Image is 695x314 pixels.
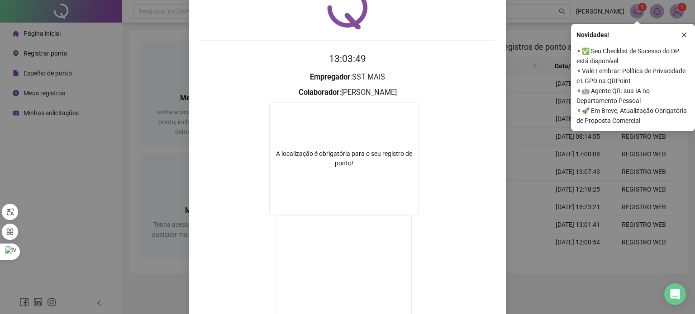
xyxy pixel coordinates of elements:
[681,32,687,38] span: close
[576,66,690,86] span: ⚬ Vale Lembrar: Política de Privacidade e LGPD na QRPoint
[200,87,495,98] h3: : [PERSON_NAME]
[299,88,339,97] strong: Colaborador
[576,46,690,66] span: ⚬ ✅ Seu Checklist de Sucesso do DP está disponível
[310,73,350,81] strong: Empregador
[329,53,366,64] time: 13:03:49
[576,106,690,126] span: ⚬ 🚀 Em Breve, Atualização Obrigatória de Proposta Comercial
[576,86,690,106] span: ⚬ 🤖 Agente QR: sua IA no Departamento Pessoal
[664,283,686,305] div: Open Intercom Messenger
[576,30,609,40] span: Novidades !
[270,149,418,168] div: A localização é obrigatória para o seu registro de ponto!
[200,71,495,83] h3: : SST MAIS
